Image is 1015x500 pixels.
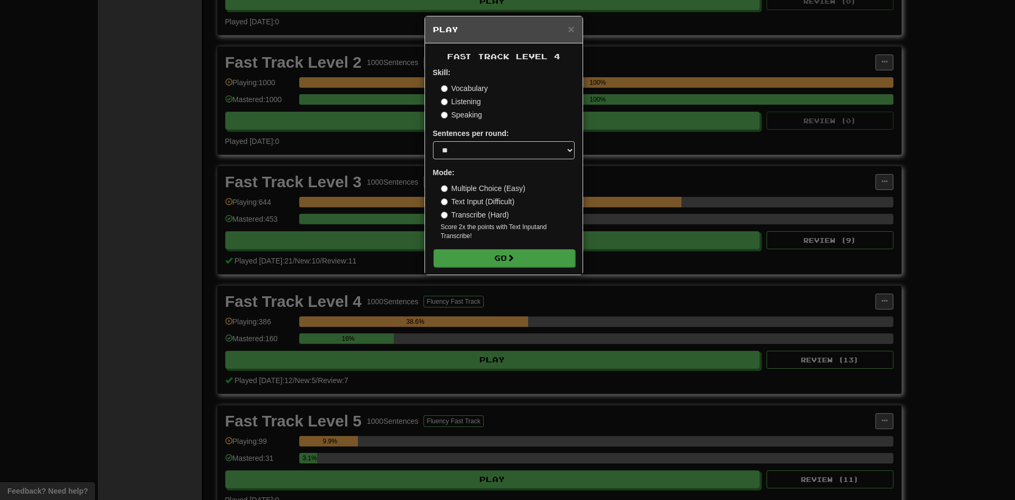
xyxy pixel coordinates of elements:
[441,212,448,219] input: Transcribe (Hard)
[568,23,574,35] span: ×
[433,128,509,139] label: Sentences per round:
[568,23,574,34] button: Close
[441,98,448,105] input: Listening
[433,249,575,267] button: Go
[441,210,509,220] label: Transcribe (Hard)
[441,83,488,94] label: Vocabulary
[441,223,575,241] small: Score 2x the points with Text Input and Transcribe !
[441,112,448,119] input: Speaking
[447,52,560,61] span: Fast Track Level 4
[441,196,515,207] label: Text Input (Difficult)
[441,183,525,194] label: Multiple Choice (Easy)
[433,24,575,35] h5: Play
[441,110,482,120] label: Speaking
[441,85,448,92] input: Vocabulary
[441,185,448,192] input: Multiple Choice (Easy)
[433,68,450,77] strong: Skill:
[441,96,481,107] label: Listening
[441,198,448,205] input: Text Input (Difficult)
[433,168,455,177] strong: Mode:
